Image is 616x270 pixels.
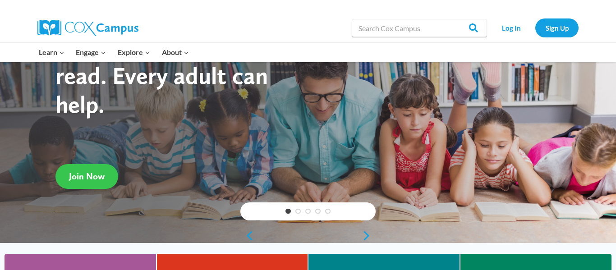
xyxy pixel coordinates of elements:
button: Child menu of Explore [112,43,156,62]
a: Join Now [55,164,118,189]
a: 5 [325,209,331,214]
a: Sign Up [535,18,579,37]
button: Child menu of Learn [33,43,70,62]
a: Log In [492,18,531,37]
button: Child menu of Engage [70,43,112,62]
a: 3 [305,209,311,214]
input: Search Cox Campus [352,19,487,37]
nav: Primary Navigation [33,43,194,62]
a: previous [240,230,254,241]
a: 1 [285,209,291,214]
div: content slider buttons [240,227,376,245]
nav: Secondary Navigation [492,18,579,37]
a: 2 [295,209,301,214]
a: 4 [315,209,321,214]
button: Child menu of About [156,43,195,62]
a: next [362,230,376,241]
strong: Every child deserves to read. Every adult can help. [55,32,288,118]
span: Join Now [69,171,105,182]
img: Cox Campus [37,20,138,36]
